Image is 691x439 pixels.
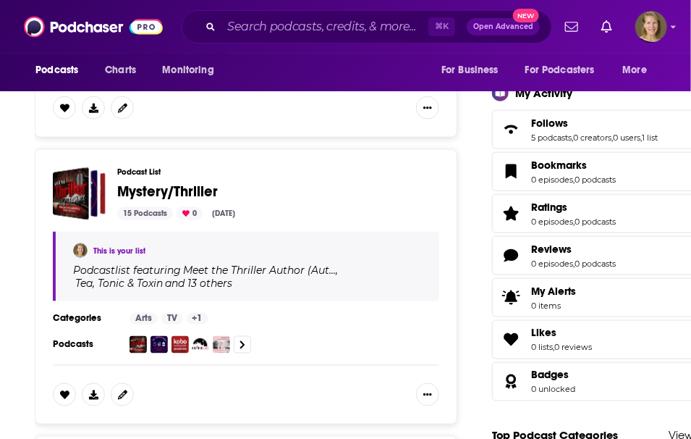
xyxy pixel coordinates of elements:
[93,246,145,256] a: This is your list
[162,60,213,80] span: Monitoring
[497,372,526,392] a: Badges
[416,96,439,120] button: Show More Button
[532,369,576,382] a: Badges
[130,313,158,325] a: Arts
[575,175,616,185] a: 0 podcasts
[635,11,667,43] img: User Profile
[643,133,658,143] a: 1 list
[641,133,643,143] span: ,
[532,175,574,185] a: 0 episodes
[532,327,593,340] a: Likes
[151,336,168,354] img: Tea, Tonic & Toxin
[635,11,667,43] button: Show profile menu
[171,336,189,354] img: Kobo Writing Life Podcast
[574,133,612,143] a: 0 creators
[497,204,526,224] a: Ratings
[572,133,574,143] span: ,
[575,217,616,227] a: 0 podcasts
[117,184,218,200] a: Mystery/Thriller
[532,285,577,298] span: My Alerts
[532,117,569,130] span: Follows
[497,288,526,308] span: My Alerts
[497,330,526,350] a: Likes
[467,18,540,35] button: Open AdvancedNew
[336,264,338,277] span: ,
[575,259,616,269] a: 0 podcasts
[623,60,648,80] span: More
[513,9,539,22] span: New
[532,133,572,143] a: 5 podcasts
[206,207,241,220] div: [DATE]
[416,383,439,406] button: Show More Button
[559,14,584,39] a: Show notifications dropdown
[574,259,575,269] span: ,
[532,259,574,269] a: 0 episodes
[181,264,336,276] a: Meet the Thriller Author (Aut…
[73,264,422,290] div: Podcast list featuring
[532,243,572,256] span: Reviews
[431,57,517,84] button: open menu
[117,183,218,201] span: Mystery/Thriller
[574,217,575,227] span: ,
[117,167,428,177] h3: Podcast List
[428,17,455,36] span: ⌘ K
[532,243,616,256] a: Reviews
[532,217,574,227] a: 0 episodes
[532,159,616,172] a: Bookmarks
[525,60,595,80] span: For Podcasters
[161,313,183,325] a: TV
[574,175,575,185] span: ,
[24,13,163,41] img: Podchaser - Follow, Share and Rate Podcasts
[130,336,147,354] img: Meet the Thriller Author (Author Interviews)
[532,159,588,172] span: Bookmarks
[177,207,203,220] div: 0
[75,277,163,289] h4: Tea, Tonic & Toxin
[165,277,232,290] p: and 13 others
[73,277,163,289] a: Tea, Tonic & Toxin
[532,301,577,311] span: 0 items
[497,162,526,182] a: Bookmarks
[473,23,533,30] span: Open Advanced
[35,60,78,80] span: Podcasts
[532,201,568,214] span: Ratings
[182,10,552,43] div: Search podcasts, credits, & more...
[635,11,667,43] span: Logged in as tvdockum
[53,339,118,351] h3: Podcasts
[105,60,136,80] span: Charts
[213,336,230,354] img: Murder, Mystery & Mayhem Laced with Morality
[532,385,576,395] a: 0 unlocked
[555,343,593,353] a: 0 reviews
[117,207,173,220] div: 15 Podcasts
[192,336,209,354] img: The Crime Cafe
[516,86,573,100] div: My Activity
[25,57,97,84] button: open menu
[221,15,428,38] input: Search podcasts, credits, & more...
[612,133,614,143] span: ,
[532,369,569,382] span: Badges
[53,313,118,325] h3: Categories
[187,313,208,325] a: +1
[614,133,641,143] a: 0 users
[532,343,554,353] a: 0 lists
[441,60,499,80] span: For Business
[497,246,526,266] a: Reviews
[516,57,616,84] button: open menu
[53,167,106,220] a: Mystery/Thriller
[532,201,616,214] a: Ratings
[532,117,658,130] a: Follows
[183,264,336,276] h4: Meet the Thriller Author (Aut…
[497,120,526,140] a: Follows
[554,343,555,353] span: ,
[152,57,232,84] button: open menu
[595,14,618,39] a: Show notifications dropdown
[73,243,88,258] img: Tricia Hedman
[96,57,145,84] a: Charts
[532,327,557,340] span: Likes
[613,57,666,84] button: open menu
